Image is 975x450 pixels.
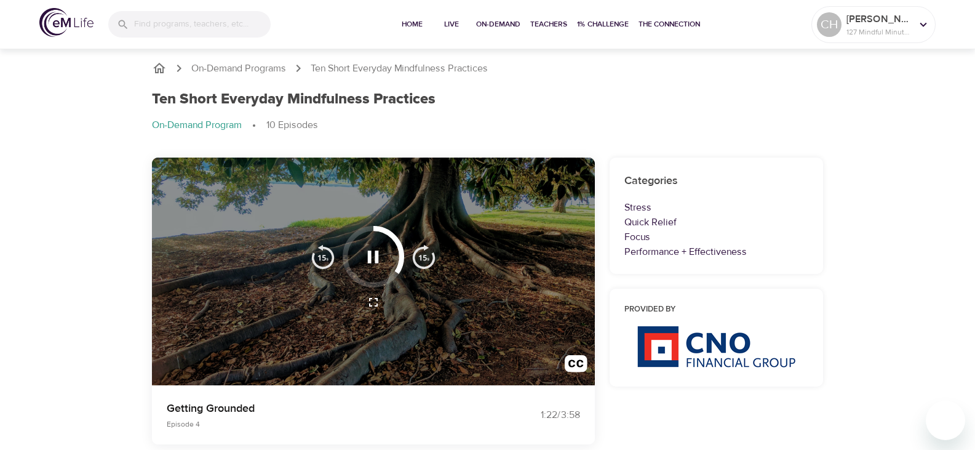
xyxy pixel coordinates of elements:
p: Performance + Effectiveness [624,244,809,259]
p: Quick Relief [624,215,809,230]
h6: Provided by [624,303,809,316]
span: The Connection [639,18,700,31]
div: 1:22 / 3:58 [488,408,580,422]
img: logo [39,8,94,37]
p: Getting Grounded [167,400,473,417]
h1: Ten Short Everyday Mindfulness Practices [152,90,436,108]
a: On-Demand Programs [191,62,286,76]
h6: Categories [624,172,809,190]
p: 10 Episodes [266,118,318,132]
img: open_caption.svg [565,355,587,378]
button: Transcript/Closed Captions (c) [557,348,595,385]
img: CNO%20logo.png [637,326,795,368]
div: CH [817,12,842,37]
span: Home [397,18,427,31]
iframe: Button to launch messaging window [926,401,965,440]
p: On-Demand Program [152,118,242,132]
input: Find programs, teachers, etc... [134,11,271,38]
nav: breadcrumb [152,61,824,76]
nav: breadcrumb [152,118,824,133]
span: Live [437,18,466,31]
span: On-Demand [476,18,520,31]
span: Teachers [530,18,567,31]
p: [PERSON_NAME] [846,12,912,26]
p: Focus [624,230,809,244]
p: 127 Mindful Minutes [846,26,912,38]
p: Stress [624,200,809,215]
img: 15s_prev.svg [311,244,335,269]
img: 15s_next.svg [412,244,436,269]
p: Episode 4 [167,419,473,430]
p: Ten Short Everyday Mindfulness Practices [311,62,488,76]
span: 1% Challenge [577,18,629,31]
